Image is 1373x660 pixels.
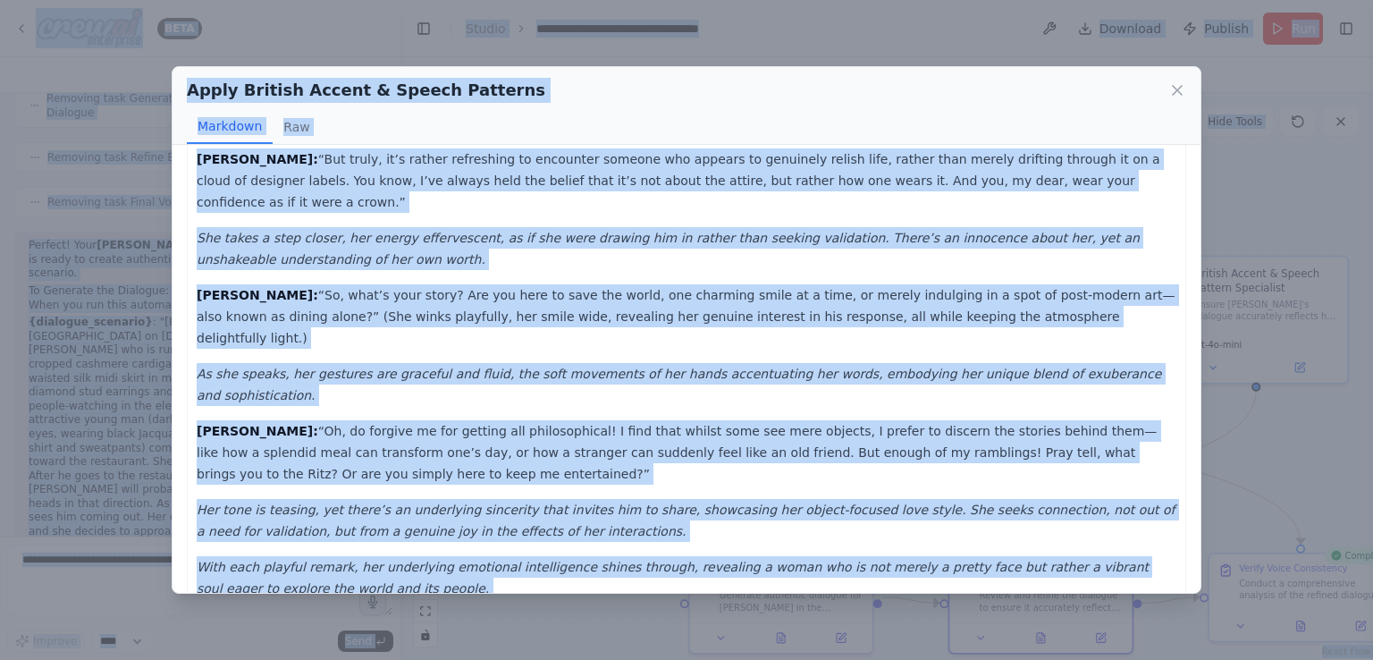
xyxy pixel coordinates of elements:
button: Raw [273,110,320,144]
strong: [PERSON_NAME]: [197,424,318,438]
p: “Oh, do forgive me for getting all philosophical! I find that whilst some see mere objects, I pre... [197,420,1176,485]
strong: [PERSON_NAME]: [197,288,318,302]
button: Markdown [187,110,273,144]
strong: [PERSON_NAME]: [197,152,318,166]
em: With each playful remark, her underlying emotional intelligence shines through, revealing a woman... [197,560,1149,596]
h2: Apply British Accent & Speech Patterns [187,78,545,103]
p: “But truly, it’s rather refreshing to encounter someone who appears to genuinely relish life, rat... [197,148,1176,213]
em: She takes a step closer, her energy effervescent, as if she were drawing him in rather than seeki... [197,231,1140,267]
em: Her tone is teasing, yet there’s an underlying sincerity that invites him to share, showcasing he... [197,503,1175,538]
p: “So, what’s your story? Are you here to save the world, one charming smile at a time, or merely i... [197,284,1176,349]
em: As she speaks, her gestures are graceful and fluid, the soft movements of her hands accentuating ... [197,367,1161,402]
